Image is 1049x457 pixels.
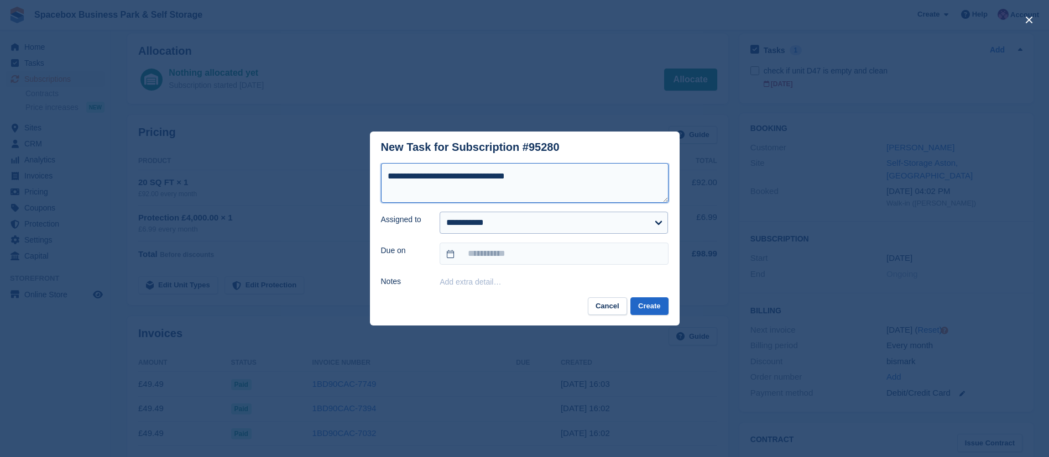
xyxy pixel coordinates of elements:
[440,277,501,286] button: Add extra detail…
[381,141,560,154] div: New Task for Subscription #95280
[381,214,427,225] label: Assigned to
[381,245,427,256] label: Due on
[630,297,668,316] button: Create
[1020,11,1038,29] button: close
[381,276,427,287] label: Notes
[588,297,627,316] button: Cancel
